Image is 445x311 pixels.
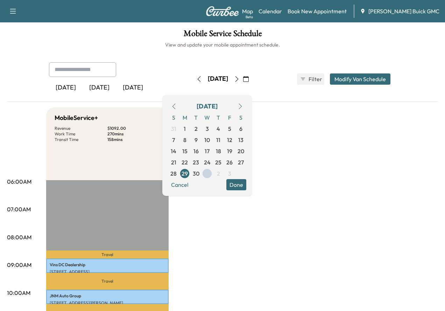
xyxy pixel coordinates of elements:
span: 2 [195,125,198,133]
h6: View and update your mobile appointment schedule. [7,41,438,48]
p: Revenue [55,126,107,131]
span: 13 [238,136,243,144]
span: 2 [217,169,220,178]
a: Book New Appointment [288,7,347,15]
span: 9 [195,136,198,144]
p: 06:00AM [7,177,31,186]
p: 08:00AM [7,233,31,241]
span: S [235,112,246,123]
span: 6 [239,125,242,133]
span: 30 [193,169,199,178]
p: Travel [46,273,169,290]
span: 29 [182,169,188,178]
div: [DATE] [197,101,218,111]
span: 24 [204,158,211,167]
span: F [224,112,235,123]
span: 17 [205,147,210,155]
button: Filter [297,73,324,85]
span: 7 [172,136,175,144]
div: Beta [246,14,253,20]
p: [STREET_ADDRESS][PERSON_NAME] [50,300,165,306]
span: 4 [217,125,220,133]
div: [DATE] [116,80,150,96]
span: 3 [228,169,231,178]
div: [DATE] [208,75,228,83]
span: Filter [309,75,321,83]
span: 5 [228,125,231,133]
span: T [213,112,224,123]
span: S [168,112,179,123]
p: Vins DC Dealership [50,262,165,268]
span: 16 [193,147,199,155]
span: W [202,112,213,123]
p: 158 mins [107,137,160,142]
button: Modify Van Schedule [330,73,390,85]
span: 18 [216,147,221,155]
span: 1 [206,169,208,178]
span: 11 [216,136,220,144]
span: 10 [204,136,210,144]
span: 28 [170,169,177,178]
span: 25 [215,158,221,167]
p: Work Time [55,131,107,137]
h1: Mobile Service Schedule [7,29,438,41]
span: 21 [171,158,176,167]
span: 8 [183,136,186,144]
span: 27 [238,158,244,167]
img: Curbee Logo [206,6,239,16]
span: 23 [193,158,199,167]
span: 22 [182,158,188,167]
p: 09:00AM [7,261,31,269]
span: 1 [184,125,186,133]
p: [STREET_ADDRESS] [50,269,165,275]
span: 3 [206,125,209,133]
span: 20 [238,147,244,155]
p: 10:00AM [7,289,30,297]
span: [PERSON_NAME] Buick GMC [368,7,439,15]
span: 12 [227,136,232,144]
span: M [179,112,190,123]
span: T [190,112,202,123]
a: MapBeta [242,7,253,15]
p: Travel [46,250,169,259]
p: Transit Time [55,137,107,142]
button: Cancel [168,179,192,190]
p: JNM Auto Group [50,293,165,299]
span: 19 [227,147,232,155]
a: Calendar [259,7,282,15]
div: [DATE] [49,80,83,96]
div: [DATE] [83,80,116,96]
span: 15 [182,147,188,155]
p: 07:00AM [7,205,31,213]
button: Done [226,179,246,190]
h5: MobileService+ [55,113,98,123]
span: 31 [171,125,176,133]
p: $ 1092.00 [107,126,160,131]
p: 270 mins [107,131,160,137]
span: 14 [171,147,176,155]
span: 26 [226,158,233,167]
